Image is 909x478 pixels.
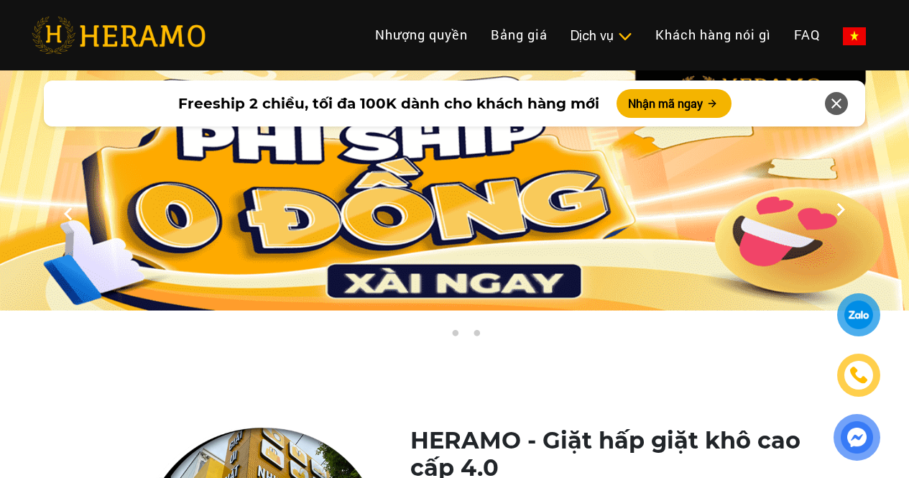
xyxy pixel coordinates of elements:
span: Freeship 2 chiều, tối đa 100K dành cho khách hàng mới [178,93,599,114]
a: Nhượng quyền [364,19,479,50]
a: phone-icon [839,356,878,395]
a: Khách hàng nói gì [644,19,783,50]
img: subToggleIcon [617,29,632,44]
a: Bảng giá [479,19,559,50]
a: FAQ [783,19,831,50]
button: 3 [469,329,484,344]
div: Dịch vụ [571,26,632,45]
img: heramo-logo.png [32,17,206,54]
img: vn-flag.png [843,27,866,45]
button: 2 [448,329,462,344]
img: phone-icon [849,366,868,385]
button: 1 [426,329,440,344]
button: Nhận mã ngay [617,89,732,118]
